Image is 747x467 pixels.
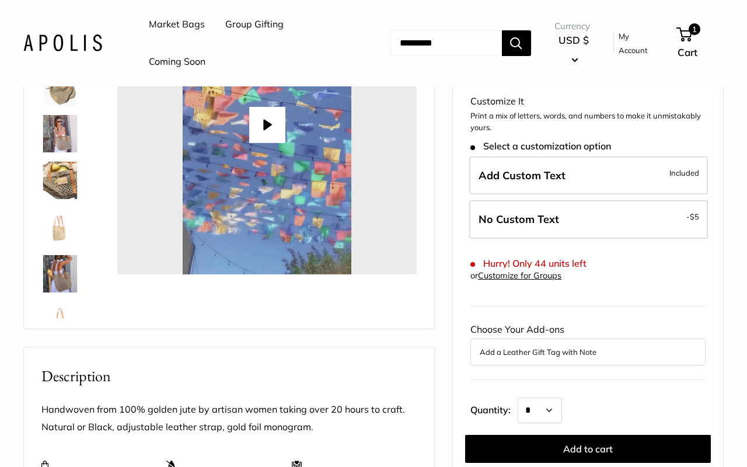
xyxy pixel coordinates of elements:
span: Currency [554,18,594,34]
a: Market Bags [149,16,205,33]
button: Play [249,107,285,143]
img: Mercado Woven in Natural | Estimated Ship: Oct. 19th [41,255,79,292]
span: 1 [688,23,700,35]
button: USD $ [554,31,594,68]
span: $5 [690,212,699,221]
img: Mercado Woven in Natural | Estimated Ship: Oct. 19th [41,68,79,106]
label: Quantity: [470,394,518,423]
a: Mercado Woven in Natural | Estimated Ship: Oct. 19th [39,253,81,295]
label: Leave Blank [469,200,708,239]
span: No Custom Text [479,212,559,226]
a: Group Gifting [225,16,284,33]
p: Print a mix of letters, words, and numbers to make it unmistakably yours. [470,110,706,133]
h2: Description [41,365,417,388]
a: Mercado Woven in Natural | Estimated Ship: Oct. 19th [39,299,81,341]
img: Mercado Woven in Natural | Estimated Ship: Oct. 19th [41,115,79,152]
span: Select a customization option [470,141,611,152]
span: Included [669,166,699,180]
button: Add to cart [465,435,711,463]
a: Mercado Woven in Natural | Estimated Ship: Oct. 19th [39,113,81,155]
label: Add Custom Text [469,156,708,195]
a: Coming Soon [149,53,205,71]
span: Add Custom Text [479,169,566,182]
a: Mercado Woven in Natural | Estimated Ship: Oct. 19th [39,66,81,108]
span: Cart [678,46,697,58]
p: Handwoven from 100% golden jute by artisan women taking over 20 hours to craft. Natural or Black,... [41,401,417,436]
img: Mercado Woven in Natural | Estimated Ship: Oct. 19th [41,302,79,339]
img: Mercado Woven in Natural | Estimated Ship: Oct. 19th [41,162,79,199]
span: USD $ [558,34,589,46]
span: - [686,210,699,224]
img: Apolis [23,34,102,51]
a: 1 Cart [678,25,724,62]
input: Search... [390,30,502,56]
a: Customize for Groups [478,270,561,281]
button: Search [502,30,531,56]
div: Choose Your Add-ons [470,321,706,365]
div: or [470,268,561,284]
img: Mercado Woven in Natural | Estimated Ship: Oct. 19th [41,208,79,246]
button: Add a Leather Gift Tag with Note [480,345,696,359]
div: Customize It [470,93,706,110]
a: Mercado Woven in Natural | Estimated Ship: Oct. 19th [39,159,81,201]
a: Mercado Woven in Natural | Estimated Ship: Oct. 19th [39,206,81,248]
a: My Account [619,29,657,58]
span: Hurry! Only 44 units left [470,258,587,269]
